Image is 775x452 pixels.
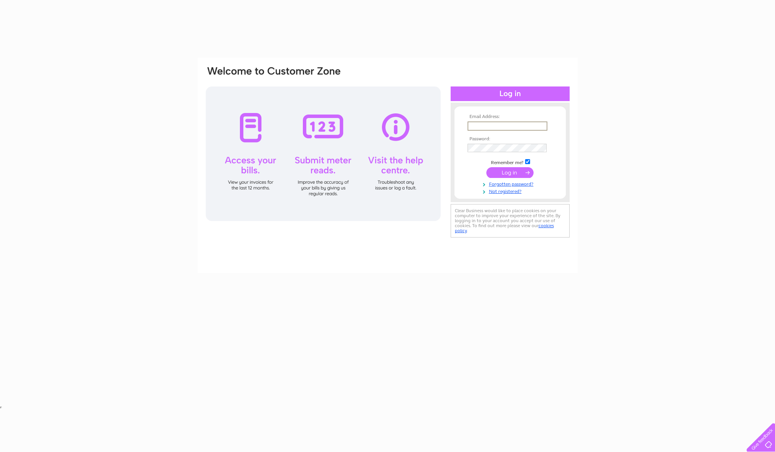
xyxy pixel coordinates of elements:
a: cookies policy [455,223,554,233]
th: Password: [466,136,555,142]
a: Forgotten password? [468,180,555,187]
a: Not registered? [468,187,555,194]
th: Email Address: [466,114,555,120]
td: Remember me? [466,158,555,166]
input: Submit [486,167,534,178]
div: Clear Business would like to place cookies on your computer to improve your experience of the sit... [451,204,570,238]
